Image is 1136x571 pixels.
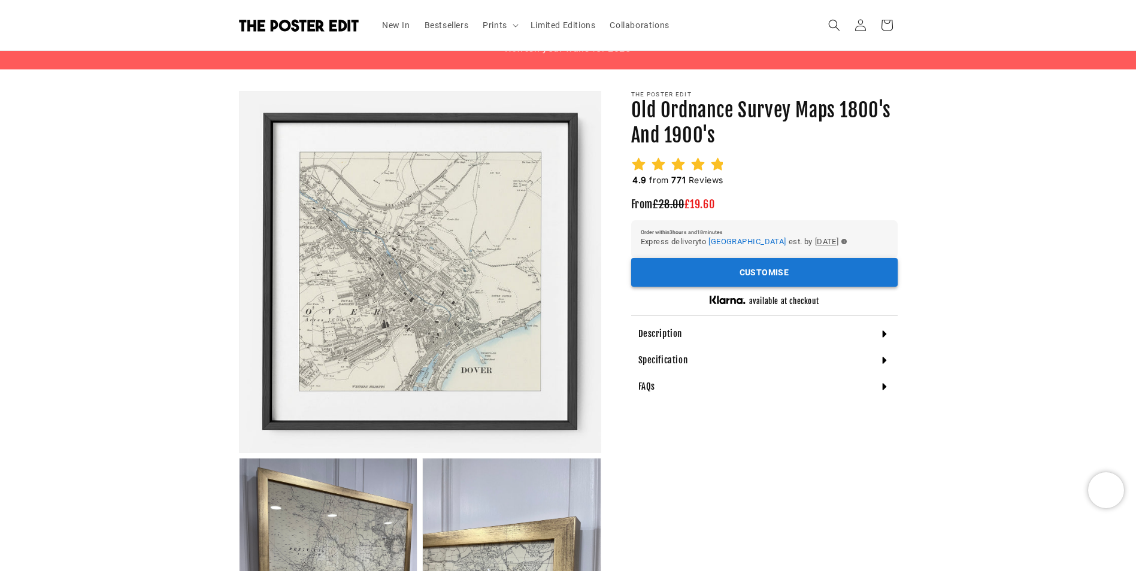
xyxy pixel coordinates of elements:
div: outlined primary button group [631,258,898,287]
h5: available at checkout [749,296,819,306]
span: Limited Editions [531,20,596,31]
span: £28.00 [653,198,684,211]
a: Bestsellers [417,13,476,38]
iframe: Chatra live chat [1088,472,1124,508]
span: [DATE] [815,235,839,248]
span: Express delivery to [641,235,707,248]
button: Customise [631,258,898,287]
a: New In [375,13,417,38]
h2: from Reviews [631,174,725,186]
img: The Poster Edit [239,19,359,32]
span: [GEOGRAPHIC_DATA] [708,237,786,246]
span: New In [382,20,410,31]
a: Limited Editions [523,13,603,38]
span: Bestsellers [425,20,469,31]
h6: Order within 3 hours and 18 minutes [641,230,888,235]
button: [GEOGRAPHIC_DATA] [708,235,786,248]
h4: FAQs [638,381,655,393]
span: est. by [789,235,813,248]
summary: Search [821,12,847,38]
h4: Description [638,328,683,340]
h3: From [631,198,898,211]
summary: Prints [475,13,523,38]
h4: Specification [638,354,688,366]
span: Prints [483,20,507,31]
span: 4.9 [632,175,647,185]
span: Collaborations [610,20,669,31]
span: £19.60 [684,198,715,211]
a: Collaborations [602,13,676,38]
a: The Poster Edit [234,14,363,36]
p: The Poster Edit [631,91,898,98]
span: 771 [671,175,686,185]
h1: Old Ordnance Survey Maps 1800's And 1900's [631,98,898,148]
